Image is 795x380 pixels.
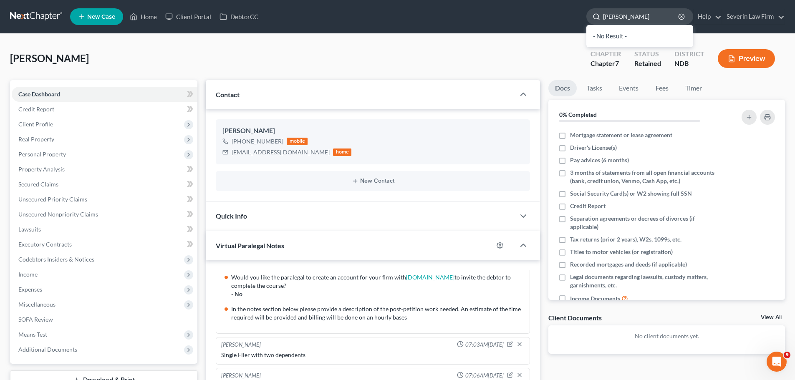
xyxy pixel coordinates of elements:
[718,49,775,68] button: Preview
[12,102,197,117] a: Credit Report
[231,290,525,298] div: - No
[221,341,261,349] div: [PERSON_NAME]
[53,273,60,280] button: Start recording
[12,162,197,177] a: Property Analysis
[570,131,672,139] span: Mortgage statement or lease agreement
[231,305,525,322] div: In the notes section below please provide a description of the post-petition work needed. An esti...
[287,138,308,145] div: mobile
[591,59,621,68] div: Chapter
[465,372,504,380] span: 07:06AM[DATE]
[13,155,79,160] div: [PERSON_NAME] • 4h ago
[216,91,240,98] span: Contact
[603,9,679,24] input: Search by name...
[18,226,41,233] span: Lawsuits
[674,59,704,68] div: NDB
[722,9,785,24] a: Severin Law Firm
[18,271,38,278] span: Income
[13,91,130,148] div: The court has added a new Credit Counseling Field that we need to update upon filing. Please remo...
[18,211,98,218] span: Unsecured Nonpriority Claims
[18,106,54,113] span: Credit Report
[13,71,119,86] b: 🚨ATTN: [GEOGRAPHIC_DATA] of [US_STATE]
[18,196,87,203] span: Unsecured Priority Claims
[12,312,197,327] a: SOFA Review
[26,273,33,280] button: Gif picker
[465,341,504,349] span: 07:03AM[DATE]
[131,3,146,19] button: Home
[570,143,617,152] span: Driver's License(s)
[570,156,629,164] span: Pay advices (6 months)
[5,3,21,19] button: go back
[12,192,197,207] a: Unsecured Priority Claims
[12,87,197,102] a: Case Dashboard
[18,166,65,173] span: Property Analysis
[143,270,156,283] button: Send a message…
[126,9,161,24] a: Home
[18,181,58,188] span: Secured Claims
[679,80,709,96] a: Timer
[232,148,330,156] div: [EMAIL_ADDRESS][DOMAIN_NAME]
[570,260,687,269] span: Recorded mortgages and deeds (if applicable)
[591,49,621,59] div: Chapter
[7,65,160,171] div: Katie says…
[570,169,719,185] span: 3 months of statements from all open financial accounts (bank, credit union, Venmo, Cash App, etc.)
[333,148,351,156] div: home
[40,10,78,19] p: Active 5h ago
[18,151,66,158] span: Personal Property
[612,80,645,96] a: Events
[87,14,115,20] span: New Case
[7,256,160,270] textarea: Message…
[548,313,602,322] div: Client Documents
[12,237,197,252] a: Executory Contracts
[570,214,719,231] span: Separation agreements or decrees of divorces (if applicable)
[10,52,89,64] span: [PERSON_NAME]
[570,202,606,210] span: Credit Report
[767,352,787,372] iframe: Intercom live chat
[18,286,42,293] span: Expenses
[221,372,261,380] div: [PERSON_NAME]
[694,9,722,24] a: Help
[634,49,661,59] div: Status
[13,273,20,280] button: Emoji picker
[161,9,215,24] a: Client Portal
[222,178,523,184] button: New Contact
[18,136,54,143] span: Real Property
[12,207,197,222] a: Unsecured Nonpriority Claims
[570,294,620,303] span: Income Documents
[18,331,47,338] span: Means Test
[634,59,661,68] div: Retained
[232,137,283,146] div: [PHONE_NUMBER]
[548,80,577,96] a: Docs
[570,235,681,244] span: Tax returns (prior 2 years), W2s, 1099s, etc.
[784,352,790,358] span: 9
[222,126,523,136] div: [PERSON_NAME]
[18,301,56,308] span: Miscellaneous
[221,351,525,359] div: Single Filer with two dependents
[231,273,525,290] div: Would you like the paralegal to create an account for your firm with to invite the debtor to comp...
[40,273,46,280] button: Upload attachment
[570,189,692,198] span: Social Security Card(s) or W2 showing full SSN
[586,25,693,47] div: - No Result -
[216,212,247,220] span: Quick Info
[18,121,53,128] span: Client Profile
[146,3,162,18] div: Close
[649,80,675,96] a: Fees
[40,4,95,10] h1: [PERSON_NAME]
[215,9,262,24] a: DebtorCC
[615,59,619,67] span: 7
[761,315,782,320] a: View All
[570,273,719,289] span: Legal documents regarding lawsuits, custody matters, garnishments, etc.
[406,274,454,281] a: [DOMAIN_NAME]
[570,248,673,256] span: Titles to motor vehicles (or registration)
[18,346,77,353] span: Additional Documents
[12,222,197,237] a: Lawsuits
[580,80,609,96] a: Tasks
[216,242,284,249] span: Virtual Paralegal Notes
[12,177,197,192] a: Secured Claims
[559,111,597,118] strong: 0% Completed
[7,65,137,153] div: 🚨ATTN: [GEOGRAPHIC_DATA] of [US_STATE]The court has added a new Credit Counseling Field that we n...
[674,49,704,59] div: District
[555,332,778,340] p: No client documents yet.
[18,241,72,248] span: Executory Contracts
[18,256,94,263] span: Codebtors Insiders & Notices
[18,316,53,323] span: SOFA Review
